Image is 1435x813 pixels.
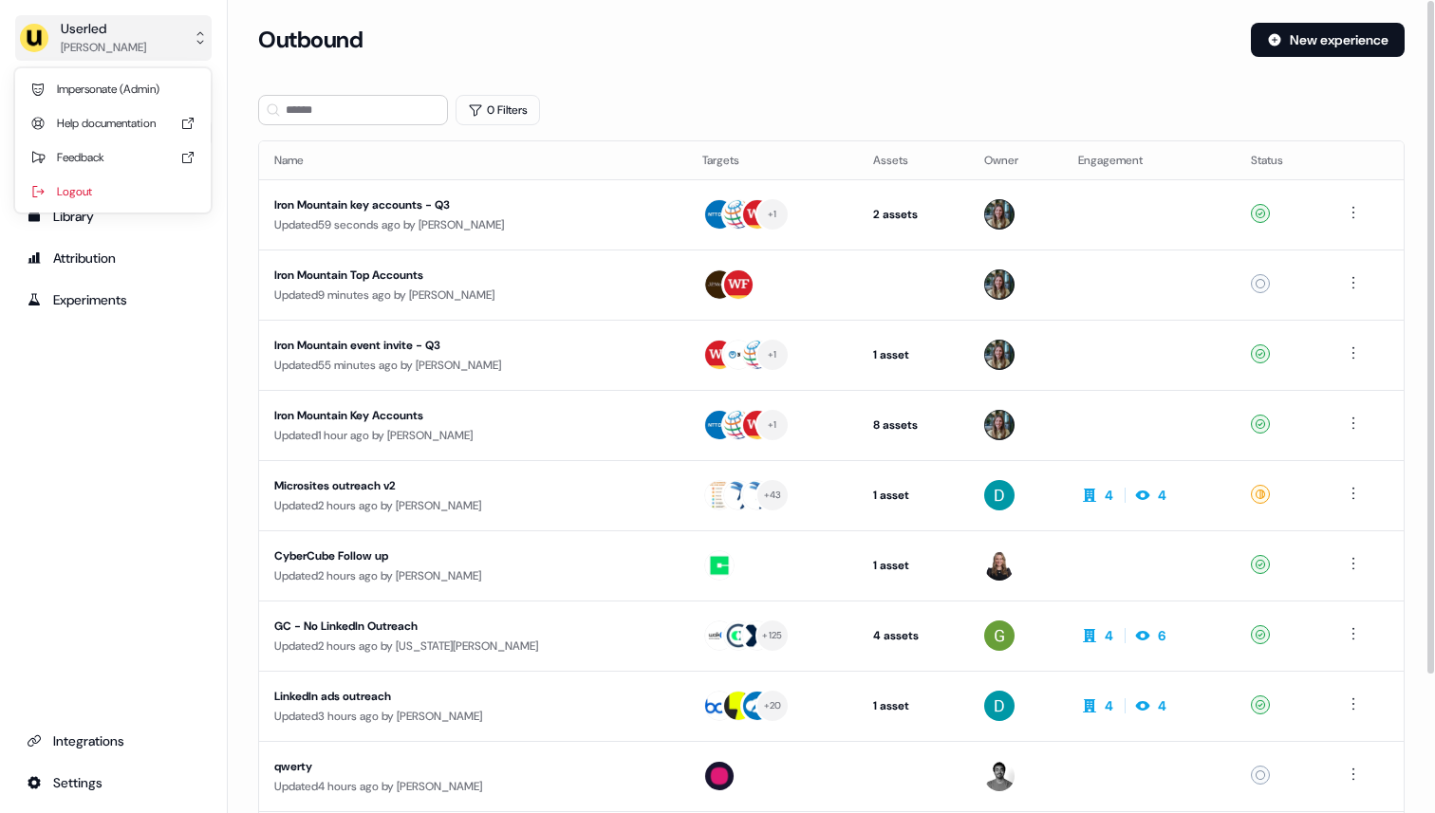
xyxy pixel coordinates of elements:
div: Userled [61,19,146,38]
div: Impersonate (Admin) [23,72,203,106]
div: Help documentation [23,106,203,140]
div: Userled[PERSON_NAME] [15,68,211,212]
div: Logout [23,175,203,209]
button: Userled[PERSON_NAME] [15,15,212,61]
div: [PERSON_NAME] [61,38,146,57]
div: Feedback [23,140,203,175]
